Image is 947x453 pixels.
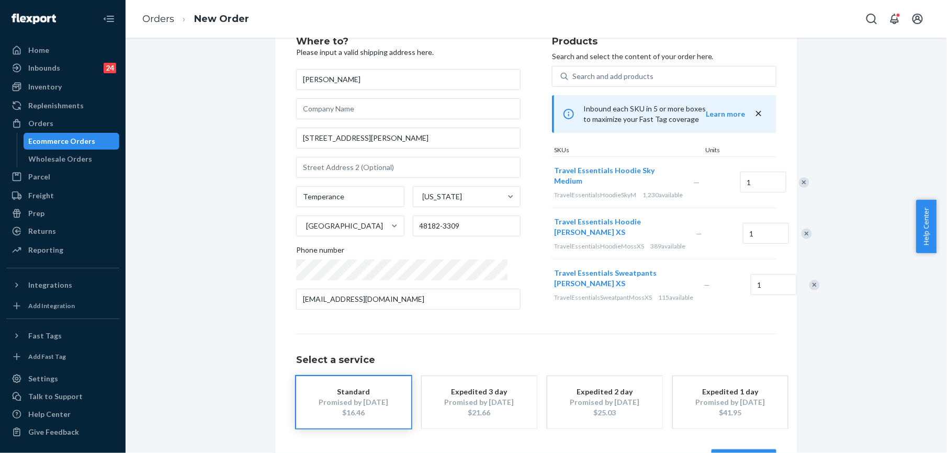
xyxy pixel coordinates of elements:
[696,229,702,238] span: —
[28,352,66,361] div: Add Fast Tag
[751,274,797,295] input: Quantity
[907,8,928,29] button: Open account menu
[554,268,657,288] span: Travel Essentials Sweatpants [PERSON_NAME] XS
[24,133,120,150] a: Ecommerce Orders
[312,407,396,418] div: $16.46
[28,63,60,73] div: Inbounds
[6,205,119,222] a: Prep
[28,409,71,420] div: Help Center
[6,223,119,240] a: Returns
[554,166,655,185] span: Travel Essentials Hoodie Sky Medium
[802,229,812,239] div: Remove Item
[563,397,647,407] div: Promised by [DATE]
[28,280,72,290] div: Integrations
[437,397,521,407] div: Promised by [DATE]
[28,391,83,402] div: Talk to Support
[6,327,119,344] button: Fast Tags
[28,301,75,310] div: Add Integration
[437,407,521,418] div: $21.66
[6,406,119,423] a: Help Center
[24,151,120,167] a: Wholesale Orders
[142,13,174,25] a: Orders
[6,60,119,76] a: Inbounds24
[554,217,641,236] span: Travel Essentials Hoodie [PERSON_NAME] XS
[552,95,776,133] div: Inbound each SKU in 5 or more boxes to maximize your Fast Tag coverage
[98,8,119,29] button: Close Navigation
[706,109,745,119] button: Learn more
[306,221,383,231] div: [GEOGRAPHIC_DATA]
[6,42,119,59] a: Home
[861,8,882,29] button: Open Search Box
[753,108,764,119] button: close
[650,242,685,250] span: 389 available
[6,388,119,405] a: Talk to Support
[572,71,653,82] div: Search and add products
[28,427,79,437] div: Give Feedback
[740,172,786,192] input: Quantity
[673,376,788,428] button: Expedited 1 dayPromised by [DATE]$41.95
[6,348,119,365] a: Add Fast Tag
[554,217,683,237] button: Travel Essentials Hoodie [PERSON_NAME] XS
[28,190,54,201] div: Freight
[134,4,257,35] ol: breadcrumbs
[194,13,249,25] a: New Order
[296,69,521,90] input: First & Last Name
[296,157,521,178] input: Street Address 2 (Optional)
[547,376,662,428] button: Expedited 2 dayPromised by [DATE]$25.03
[642,191,683,199] span: 1,230 available
[6,242,119,258] a: Reporting
[554,242,644,250] span: TravelEssentialsHoodieMossXS
[296,289,521,310] input: Email (Only Required for International)
[563,387,647,397] div: Expedited 2 day
[552,51,776,62] p: Search and select the content of your order here.
[296,37,521,47] h2: Where to?
[296,355,776,366] h1: Select a service
[28,45,49,55] div: Home
[28,245,63,255] div: Reporting
[6,187,119,204] a: Freight
[28,208,44,219] div: Prep
[28,118,53,129] div: Orders
[6,115,119,132] a: Orders
[423,191,463,202] div: [US_STATE]
[554,268,691,289] button: Travel Essentials Sweatpants [PERSON_NAME] XS
[6,168,119,185] a: Parcel
[296,245,344,259] span: Phone number
[6,370,119,387] a: Settings
[693,178,700,187] span: —
[28,331,62,341] div: Fast Tags
[552,37,776,47] h2: Products
[312,397,396,407] div: Promised by [DATE]
[296,186,404,207] input: City
[413,216,521,236] input: ZIP Code
[312,387,396,397] div: Standard
[552,145,703,156] div: SKUs
[703,145,750,156] div: Units
[12,14,56,24] img: Flexport logo
[658,293,693,301] span: 115 available
[422,191,423,202] input: [US_STATE]
[437,387,521,397] div: Expedited 3 day
[28,226,56,236] div: Returns
[554,293,652,301] span: TravelEssentialsSweatpantMossXS
[743,223,789,244] input: Quantity
[104,63,116,73] div: 24
[296,98,521,119] input: Company Name
[704,280,710,289] span: —
[689,407,772,418] div: $41.95
[689,387,772,397] div: Expedited 1 day
[563,407,647,418] div: $25.03
[6,424,119,440] button: Give Feedback
[6,277,119,293] button: Integrations
[29,136,96,146] div: Ecommerce Orders
[296,376,411,428] button: StandardPromised by [DATE]$16.46
[6,97,119,114] a: Replenishments
[305,221,306,231] input: [GEOGRAPHIC_DATA]
[6,78,119,95] a: Inventory
[916,200,937,253] button: Help Center
[6,298,119,314] a: Add Integration
[554,191,636,199] span: TravelEssentialsHoodieSkyM
[884,8,905,29] button: Open notifications
[554,165,681,186] button: Travel Essentials Hoodie Sky Medium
